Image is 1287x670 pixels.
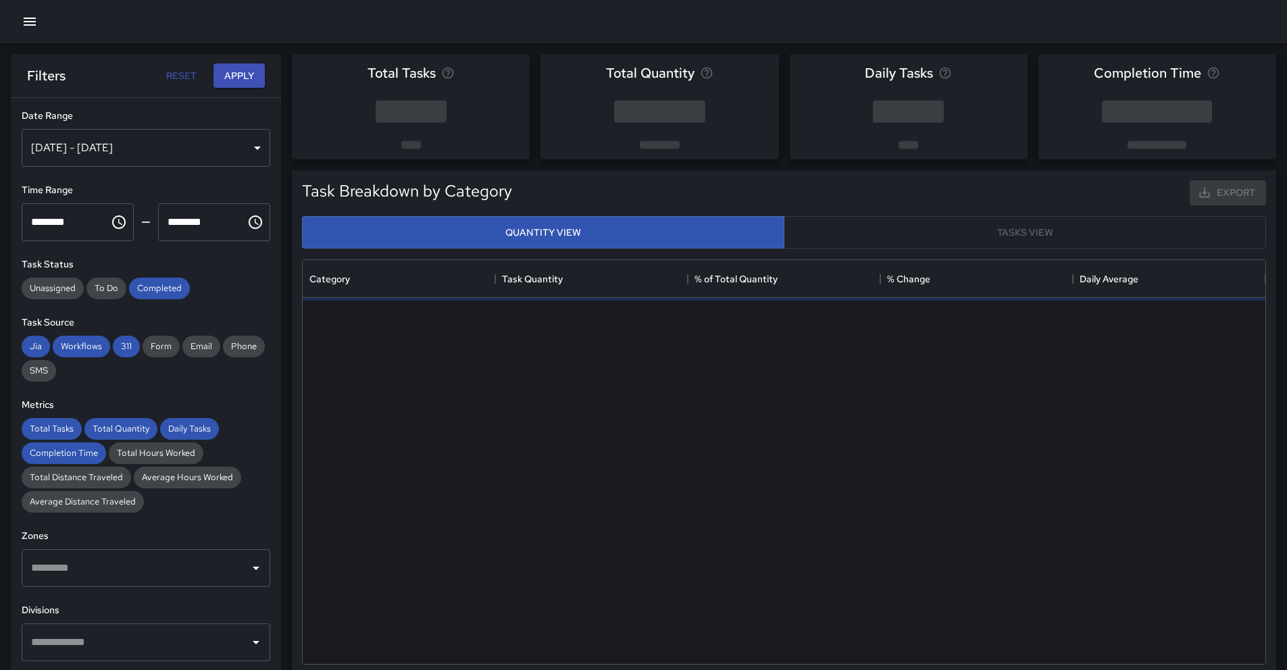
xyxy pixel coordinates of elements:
[53,340,110,352] span: Workflows
[865,62,933,84] span: Daily Tasks
[53,336,110,357] div: Workflows
[887,260,930,298] div: % Change
[22,398,270,413] h6: Metrics
[105,209,132,236] button: Choose time, selected time is 12:00 AM
[84,418,157,440] div: Total Quantity
[22,471,131,483] span: Total Distance Traveled
[441,66,455,80] svg: Total number of tasks in the selected period, compared to the previous period.
[213,63,265,88] button: Apply
[129,278,190,299] div: Completed
[134,467,241,488] div: Average Hours Worked
[22,336,50,357] div: Jia
[109,447,203,459] span: Total Hours Worked
[247,633,266,652] button: Open
[22,365,56,376] span: SMS
[22,447,106,459] span: Completion Time
[22,529,270,544] h6: Zones
[22,278,84,299] div: Unassigned
[1207,66,1220,80] svg: Average time taken to complete tasks in the selected period, compared to the previous period.
[502,260,563,298] div: Task Quantity
[113,340,140,352] span: 311
[1080,260,1138,298] div: Daily Average
[86,282,126,294] span: To Do
[22,183,270,198] h6: Time Range
[27,65,66,86] h6: Filters
[143,340,180,352] span: Form
[22,491,144,513] div: Average Distance Traveled
[22,442,106,464] div: Completion Time
[134,471,241,483] span: Average Hours Worked
[695,260,778,298] div: % of Total Quantity
[22,129,270,167] div: [DATE] - [DATE]
[22,315,270,330] h6: Task Source
[309,260,350,298] div: Category
[22,496,144,507] span: Average Distance Traveled
[223,336,265,357] div: Phone
[84,423,157,434] span: Total Quantity
[160,418,219,440] div: Daily Tasks
[22,340,50,352] span: Jia
[22,603,270,618] h6: Divisions
[182,340,220,352] span: Email
[113,336,140,357] div: 311
[22,282,84,294] span: Unassigned
[606,62,695,84] span: Total Quantity
[495,260,688,298] div: Task Quantity
[242,209,269,236] button: Choose time, selected time is 11:59 PM
[688,260,880,298] div: % of Total Quantity
[129,282,190,294] span: Completed
[1094,62,1201,84] span: Completion Time
[182,336,220,357] div: Email
[22,423,82,434] span: Total Tasks
[303,260,495,298] div: Category
[302,180,512,202] h5: Task Breakdown by Category
[22,418,82,440] div: Total Tasks
[160,423,219,434] span: Daily Tasks
[22,257,270,272] h6: Task Status
[247,559,266,577] button: Open
[22,467,131,488] div: Total Distance Traveled
[86,278,126,299] div: To Do
[143,336,180,357] div: Form
[700,66,713,80] svg: Total task quantity in the selected period, compared to the previous period.
[223,340,265,352] span: Phone
[938,66,952,80] svg: Average number of tasks per day in the selected period, compared to the previous period.
[880,260,1073,298] div: % Change
[368,62,436,84] span: Total Tasks
[1073,260,1265,298] div: Daily Average
[22,109,270,124] h6: Date Range
[109,442,203,464] div: Total Hours Worked
[22,360,56,382] div: SMS
[159,63,203,88] button: Reset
